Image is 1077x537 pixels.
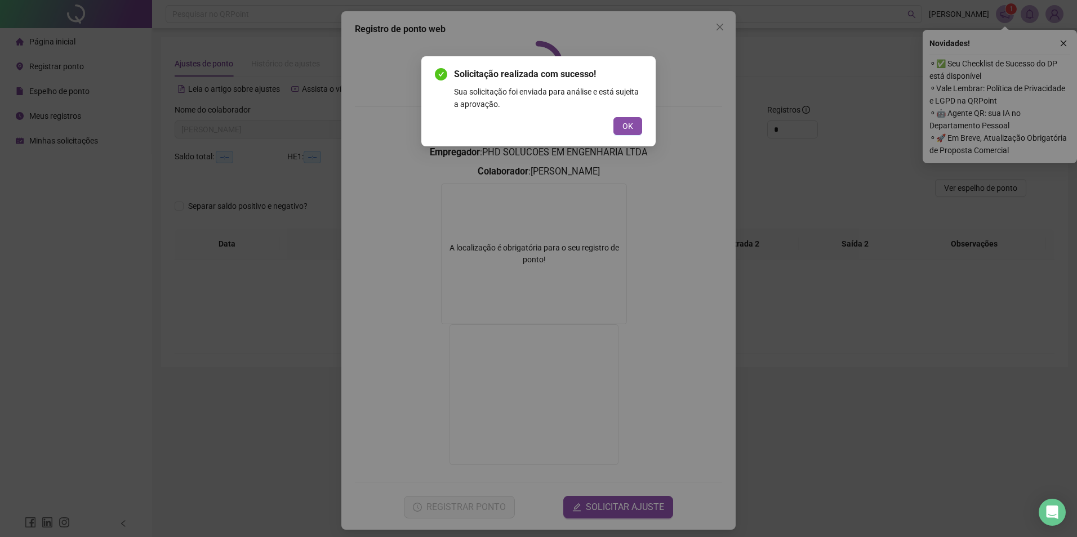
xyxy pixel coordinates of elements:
[613,117,642,135] button: OK
[622,120,633,132] span: OK
[454,68,642,81] span: Solicitação realizada com sucesso!
[454,86,642,110] div: Sua solicitação foi enviada para análise e está sujeita a aprovação.
[435,68,447,80] span: check-circle
[1039,499,1066,526] div: Open Intercom Messenger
